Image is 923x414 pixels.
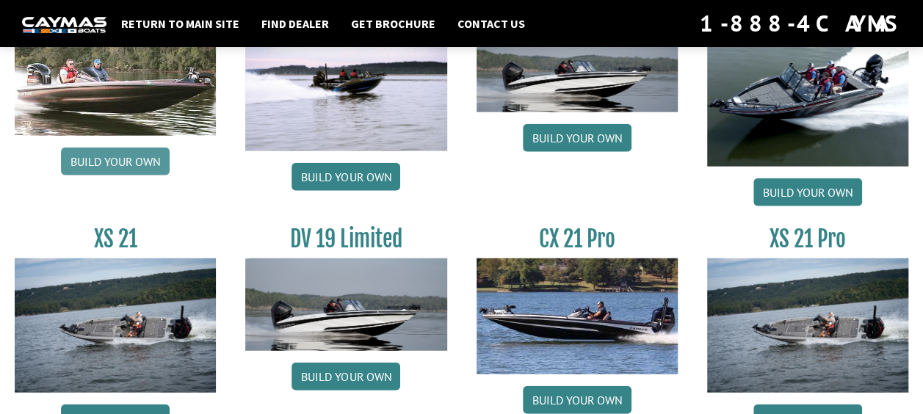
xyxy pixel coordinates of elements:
[753,178,862,206] a: Build your own
[15,225,216,253] h3: XS 21
[22,17,106,32] img: white-logo-c9c8dbefe5ff5ceceb0f0178aa75bf4bb51f6bca0971e226c86eb53dfe498488.png
[477,20,678,112] img: dv-19-ban_from_website_for_caymas_connect.png
[15,20,216,136] img: CX21_thumb.jpg
[114,14,247,33] a: Return to main site
[292,163,400,191] a: Build your own
[292,363,400,391] a: Build your own
[477,225,678,253] h3: CX 21 Pro
[245,20,446,150] img: DV22_original_motor_cropped_for_caymas_connect.jpg
[707,258,908,393] img: XS_21_thumbnail.jpg
[344,14,443,33] a: Get Brochure
[700,7,901,40] div: 1-888-4CAYMAS
[707,225,908,253] h3: XS 21 Pro
[254,14,336,33] a: Find Dealer
[523,386,631,414] a: Build your own
[245,258,446,351] img: dv-19-ban_from_website_for_caymas_connect.png
[61,148,170,175] a: Build your own
[477,258,678,374] img: CX-21Pro_thumbnail.jpg
[450,14,532,33] a: Contact Us
[245,225,446,253] h3: DV 19 Limited
[523,124,631,152] a: Build your own
[15,258,216,393] img: XS_21_thumbnail.jpg
[707,20,908,167] img: DV_20_from_website_for_caymas_connect.png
